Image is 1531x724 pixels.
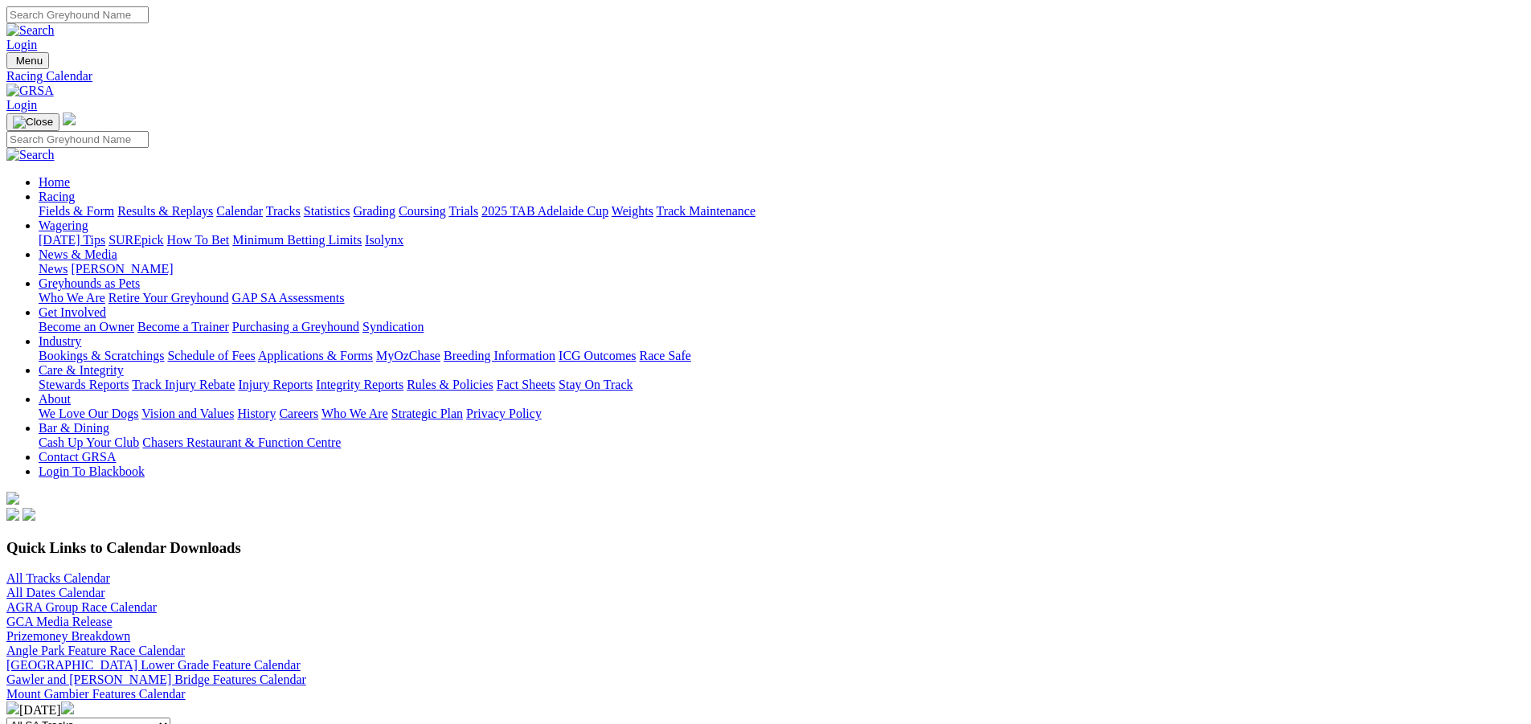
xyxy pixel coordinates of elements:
[6,644,185,657] a: Angle Park Feature Race Calendar
[6,539,1525,557] h3: Quick Links to Calendar Downloads
[132,378,235,391] a: Track Injury Rebate
[6,508,19,521] img: facebook.svg
[639,349,690,362] a: Race Safe
[266,204,301,218] a: Tracks
[216,204,263,218] a: Calendar
[39,392,71,406] a: About
[39,291,1525,305] div: Greyhounds as Pets
[6,84,54,98] img: GRSA
[6,571,110,585] a: All Tracks Calendar
[238,378,313,391] a: Injury Reports
[13,116,53,129] img: Close
[362,320,424,333] a: Syndication
[6,586,105,599] a: All Dates Calendar
[6,98,37,112] a: Login
[6,23,55,38] img: Search
[61,702,74,714] img: chevron-right-pager-white.svg
[108,233,163,247] a: SUREpick
[39,262,68,276] a: News
[376,349,440,362] a: MyOzChase
[316,378,403,391] a: Integrity Reports
[6,673,306,686] a: Gawler and [PERSON_NAME] Bridge Features Calendar
[497,378,555,391] a: Fact Sheets
[23,508,35,521] img: twitter.svg
[108,291,229,305] a: Retire Your Greyhound
[39,204,1525,219] div: Racing
[117,204,213,218] a: Results & Replays
[39,349,164,362] a: Bookings & Scratchings
[39,233,1525,247] div: Wagering
[39,320,134,333] a: Become an Owner
[407,378,493,391] a: Rules & Policies
[142,436,341,449] a: Chasers Restaurant & Function Centre
[6,687,186,701] a: Mount Gambier Features Calendar
[657,204,755,218] a: Track Maintenance
[39,276,140,290] a: Greyhounds as Pets
[39,320,1525,334] div: Get Involved
[559,349,636,362] a: ICG Outcomes
[321,407,388,420] a: Who We Are
[167,349,255,362] a: Schedule of Fees
[6,492,19,505] img: logo-grsa-white.png
[399,204,446,218] a: Coursing
[167,233,230,247] a: How To Bet
[39,436,139,449] a: Cash Up Your Club
[6,6,149,23] input: Search
[444,349,555,362] a: Breeding Information
[232,291,345,305] a: GAP SA Assessments
[39,349,1525,363] div: Industry
[137,320,229,333] a: Become a Trainer
[39,450,116,464] a: Contact GRSA
[279,407,318,420] a: Careers
[141,407,234,420] a: Vision and Values
[39,407,138,420] a: We Love Our Dogs
[6,148,55,162] img: Search
[39,175,70,189] a: Home
[481,204,608,218] a: 2025 TAB Adelaide Cup
[6,600,157,614] a: AGRA Group Race Calendar
[6,38,37,51] a: Login
[39,407,1525,421] div: About
[39,262,1525,276] div: News & Media
[16,55,43,67] span: Menu
[71,262,173,276] a: [PERSON_NAME]
[39,291,105,305] a: Who We Are
[6,658,301,672] a: [GEOGRAPHIC_DATA] Lower Grade Feature Calendar
[354,204,395,218] a: Grading
[39,436,1525,450] div: Bar & Dining
[6,113,59,131] button: Toggle navigation
[39,219,88,232] a: Wagering
[232,233,362,247] a: Minimum Betting Limits
[6,702,1525,718] div: [DATE]
[466,407,542,420] a: Privacy Policy
[39,464,145,478] a: Login To Blackbook
[39,204,114,218] a: Fields & Form
[6,702,19,714] img: chevron-left-pager-white.svg
[391,407,463,420] a: Strategic Plan
[39,378,129,391] a: Stewards Reports
[612,204,653,218] a: Weights
[559,378,632,391] a: Stay On Track
[232,320,359,333] a: Purchasing a Greyhound
[6,52,49,69] button: Toggle navigation
[6,131,149,148] input: Search
[6,615,113,628] a: GCA Media Release
[39,334,81,348] a: Industry
[6,629,130,643] a: Prizemoney Breakdown
[63,112,76,125] img: logo-grsa-white.png
[448,204,478,218] a: Trials
[39,247,117,261] a: News & Media
[258,349,373,362] a: Applications & Forms
[6,69,1525,84] a: Racing Calendar
[237,407,276,420] a: History
[39,190,75,203] a: Racing
[39,233,105,247] a: [DATE] Tips
[39,363,124,377] a: Care & Integrity
[304,204,350,218] a: Statistics
[39,421,109,435] a: Bar & Dining
[39,305,106,319] a: Get Involved
[365,233,403,247] a: Isolynx
[39,378,1525,392] div: Care & Integrity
